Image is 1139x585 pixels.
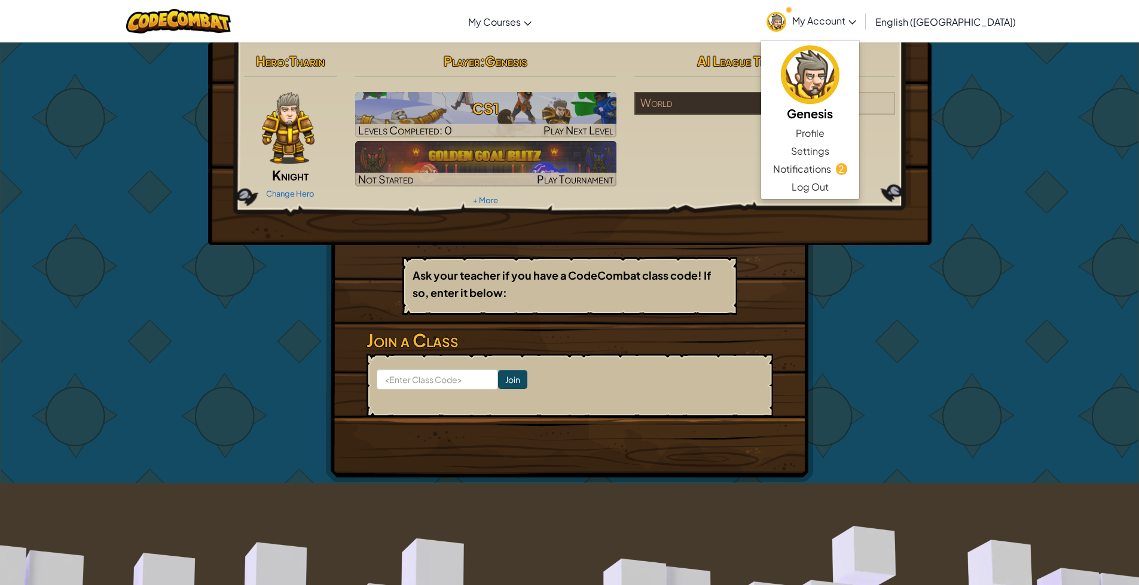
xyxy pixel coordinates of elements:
span: Genesis [485,53,527,69]
a: World8,048,754players [634,103,896,117]
a: Play Next Level [355,92,616,137]
img: avatar [781,45,839,104]
img: avatar [767,12,786,32]
a: Settings [761,142,859,160]
h3: Join a Class [367,327,773,354]
input: <Enter Class Code> [377,369,498,390]
a: Genesis [761,44,859,124]
span: Not Started [358,172,414,186]
img: CodeCombat logo [126,9,231,33]
b: Ask your teacher if you have a CodeCombat class code! If so, enter it below: [413,268,711,299]
span: My Account [792,14,856,27]
span: Levels Completed: 0 [358,123,452,137]
a: Notifications2 [761,160,859,178]
a: My Courses [462,5,538,38]
input: Join [498,370,527,389]
h3: CS1 [355,95,616,122]
span: 2 [836,163,847,174]
a: Log Out [761,178,859,196]
span: Hero [256,53,285,69]
span: : [480,53,485,69]
span: Knight [272,167,309,183]
span: English ([GEOGRAPHIC_DATA]) [875,16,1016,28]
span: AI League Team Rankings [697,53,833,69]
span: : [285,53,289,69]
span: Play Tournament [537,172,613,186]
a: My Account [761,2,862,40]
span: Notifications [773,162,831,176]
span: Play Next Level [543,123,613,137]
a: Not StartedPlay Tournament [355,141,616,186]
span: My Courses [468,16,521,28]
a: Change Hero [266,189,314,198]
img: knight-pose.png [262,92,314,164]
h5: Genesis [773,104,847,122]
span: Player [444,53,480,69]
span: Tharin [289,53,325,69]
a: English ([GEOGRAPHIC_DATA]) [869,5,1022,38]
a: + More [473,195,498,205]
img: Golden Goal [355,141,616,186]
img: CS1 [355,92,616,137]
a: Profile [761,124,859,142]
div: World [634,92,765,115]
